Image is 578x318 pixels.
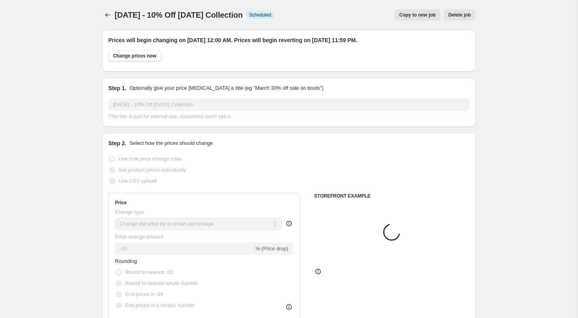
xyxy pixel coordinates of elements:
span: This title is just for internal use, customers won't see it [109,113,230,119]
p: Select how the prices should change [129,139,213,147]
button: Delete job [444,9,475,20]
span: % (Price drop) [256,246,288,251]
h2: Prices will begin changing on [DATE] 12:00 AM. Prices will begin reverting on [DATE] 11:59 PM. [109,36,469,44]
h2: Step 1. [109,84,127,92]
span: Round to nearest .01 [125,269,173,275]
h2: Step 2. [109,139,127,147]
h3: Price [115,200,127,206]
span: Price change amount [115,234,164,240]
span: Use CSV upload [119,178,156,184]
span: End prices in .99 [125,291,164,297]
p: Optionally give your price [MEDICAL_DATA] a title (eg "March 30% off sale on boots") [129,84,323,92]
span: Change prices now [113,53,156,59]
span: Delete job [448,12,471,18]
input: 30% off holiday sale [109,98,469,111]
button: Change prices now [109,50,161,61]
input: -15 [115,242,254,255]
h6: STOREFRONT EXAMPLE [314,193,469,199]
div: help [285,220,293,227]
span: End prices in a certain number [125,302,195,308]
button: Copy to new job [394,9,440,20]
button: Price change jobs [102,9,113,20]
span: Round to nearest whole number [125,280,198,286]
span: Rounding [115,258,137,264]
span: Copy to new job [399,12,436,18]
span: Change type [115,209,144,215]
span: Use bulk price change rules [119,156,182,162]
span: Set product prices individually [119,167,186,173]
span: Scheduled [249,12,271,18]
span: [DATE] - 10% Off [DATE] Collection [115,11,243,19]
